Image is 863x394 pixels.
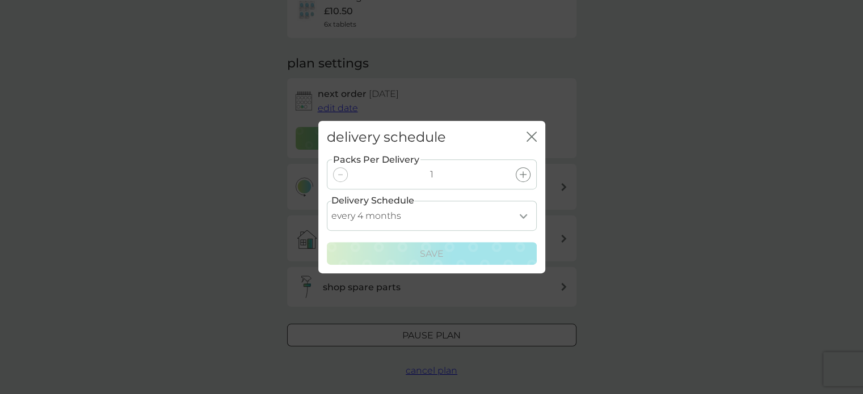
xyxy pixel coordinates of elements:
[327,242,537,265] button: Save
[327,129,446,146] h2: delivery schedule
[430,167,433,182] p: 1
[331,193,414,208] label: Delivery Schedule
[332,152,420,167] label: Packs Per Delivery
[420,247,444,261] p: Save
[527,132,537,143] button: close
